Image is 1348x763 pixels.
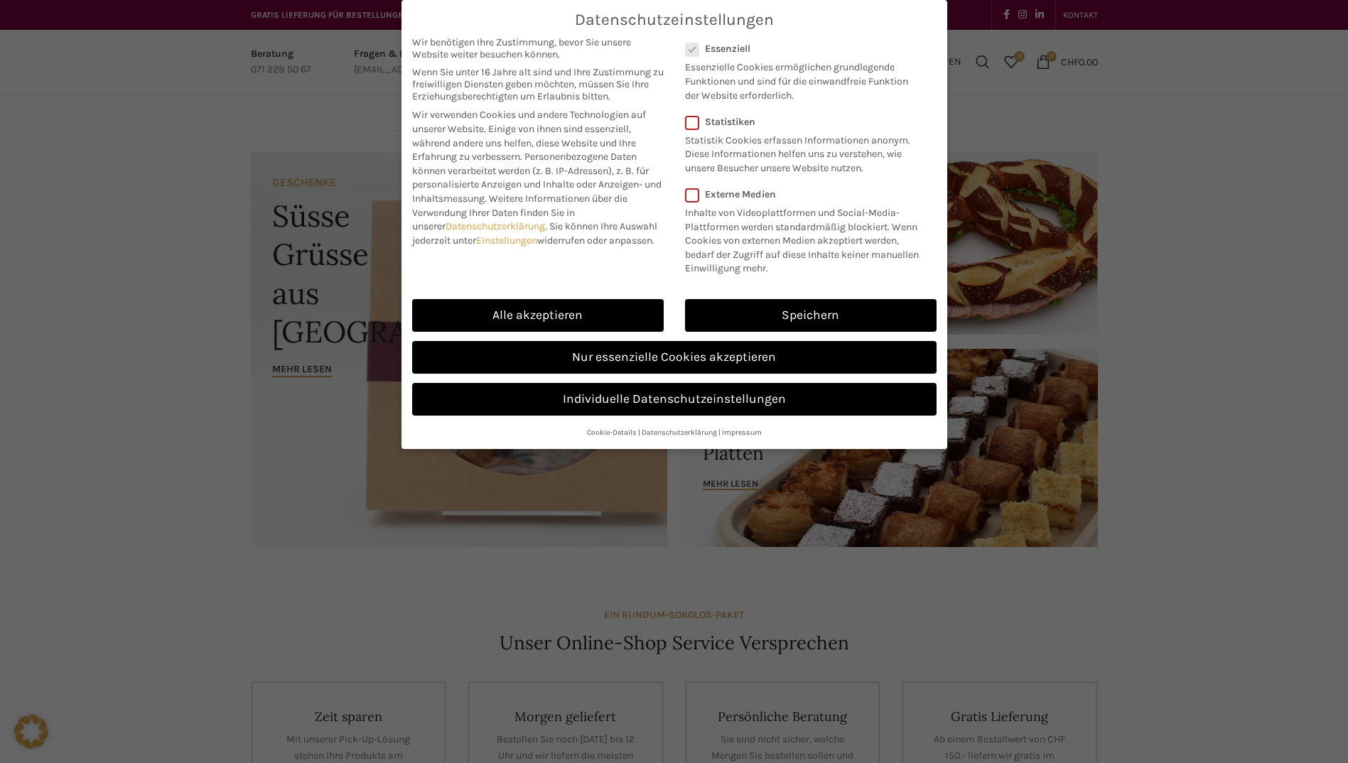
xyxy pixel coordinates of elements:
a: Speichern [685,299,937,332]
span: Wir verwenden Cookies und andere Technologien auf unserer Website. Einige von ihnen sind essenzie... [412,109,646,163]
a: Einstellungen [476,234,537,247]
span: Weitere Informationen über die Verwendung Ihrer Daten finden Sie in unserer . [412,193,627,232]
a: Nur essenzielle Cookies akzeptieren [412,341,937,374]
a: Impressum [722,428,762,437]
span: Wenn Sie unter 16 Jahre alt sind und Ihre Zustimmung zu freiwilligen Diensten geben möchten, müss... [412,66,664,102]
a: Alle akzeptieren [412,299,664,332]
label: Externe Medien [685,188,927,200]
p: Statistik Cookies erfassen Informationen anonym. Diese Informationen helfen uns zu verstehen, wie... [685,128,918,175]
label: Essenziell [685,43,918,55]
a: Individuelle Datenschutzeinstellungen [412,383,937,416]
span: Wir benötigen Ihre Zustimmung, bevor Sie unsere Website weiter besuchen können. [412,36,664,60]
span: Personenbezogene Daten können verarbeitet werden (z. B. IP-Adressen), z. B. für personalisierte A... [412,151,662,205]
span: Sie können Ihre Auswahl jederzeit unter widerrufen oder anpassen. [412,220,657,247]
span: Datenschutzeinstellungen [575,11,774,29]
p: Essenzielle Cookies ermöglichen grundlegende Funktionen und sind für die einwandfreie Funktion de... [685,55,918,102]
a: Cookie-Details [587,428,637,437]
a: Datenschutzerklärung [642,428,717,437]
a: Datenschutzerklärung [446,220,545,232]
p: Inhalte von Videoplattformen und Social-Media-Plattformen werden standardmäßig blockiert. Wenn Co... [685,200,927,276]
label: Statistiken [685,116,918,128]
